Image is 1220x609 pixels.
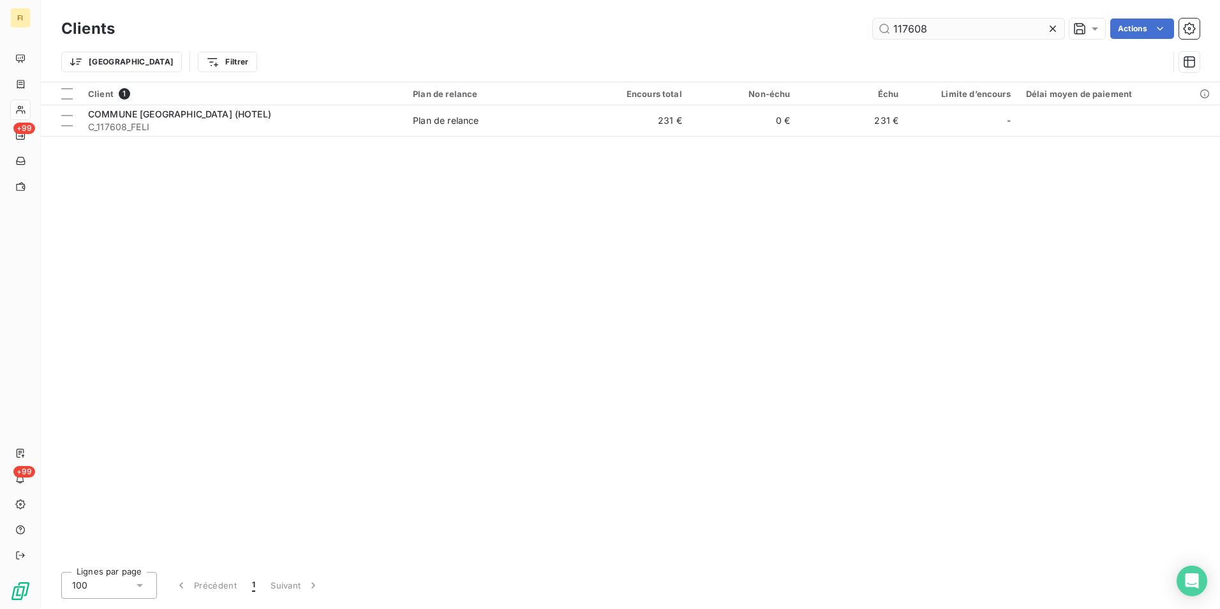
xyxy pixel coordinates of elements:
span: +99 [13,123,35,134]
span: COMMUNE [GEOGRAPHIC_DATA] (HOTEL) [88,109,271,119]
div: Open Intercom Messenger [1177,566,1207,596]
button: Actions [1110,19,1174,39]
div: Plan de relance [413,89,574,99]
td: 0 € [690,105,798,136]
div: Non-échu [697,89,791,99]
h3: Clients [61,17,115,40]
div: FI [10,8,31,28]
span: +99 [13,466,35,477]
span: C_117608_FELI [88,121,398,133]
td: 231 € [581,105,690,136]
span: Client [88,89,114,99]
span: - [1007,114,1011,127]
span: 100 [72,579,87,592]
span: 1 [252,579,255,592]
div: Encours total [589,89,682,99]
div: Délai moyen de paiement [1026,89,1212,99]
span: 1 [119,88,130,100]
td: 231 € [798,105,906,136]
div: Limite d’encours [914,89,1011,99]
button: Filtrer [198,52,257,72]
button: Suivant [263,572,327,599]
img: Logo LeanPay [10,581,31,601]
button: 1 [244,572,263,599]
div: Échu [805,89,898,99]
a: +99 [10,125,30,146]
button: Précédent [167,572,244,599]
input: Rechercher [873,19,1064,39]
div: Plan de relance [413,114,479,127]
button: [GEOGRAPHIC_DATA] [61,52,182,72]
